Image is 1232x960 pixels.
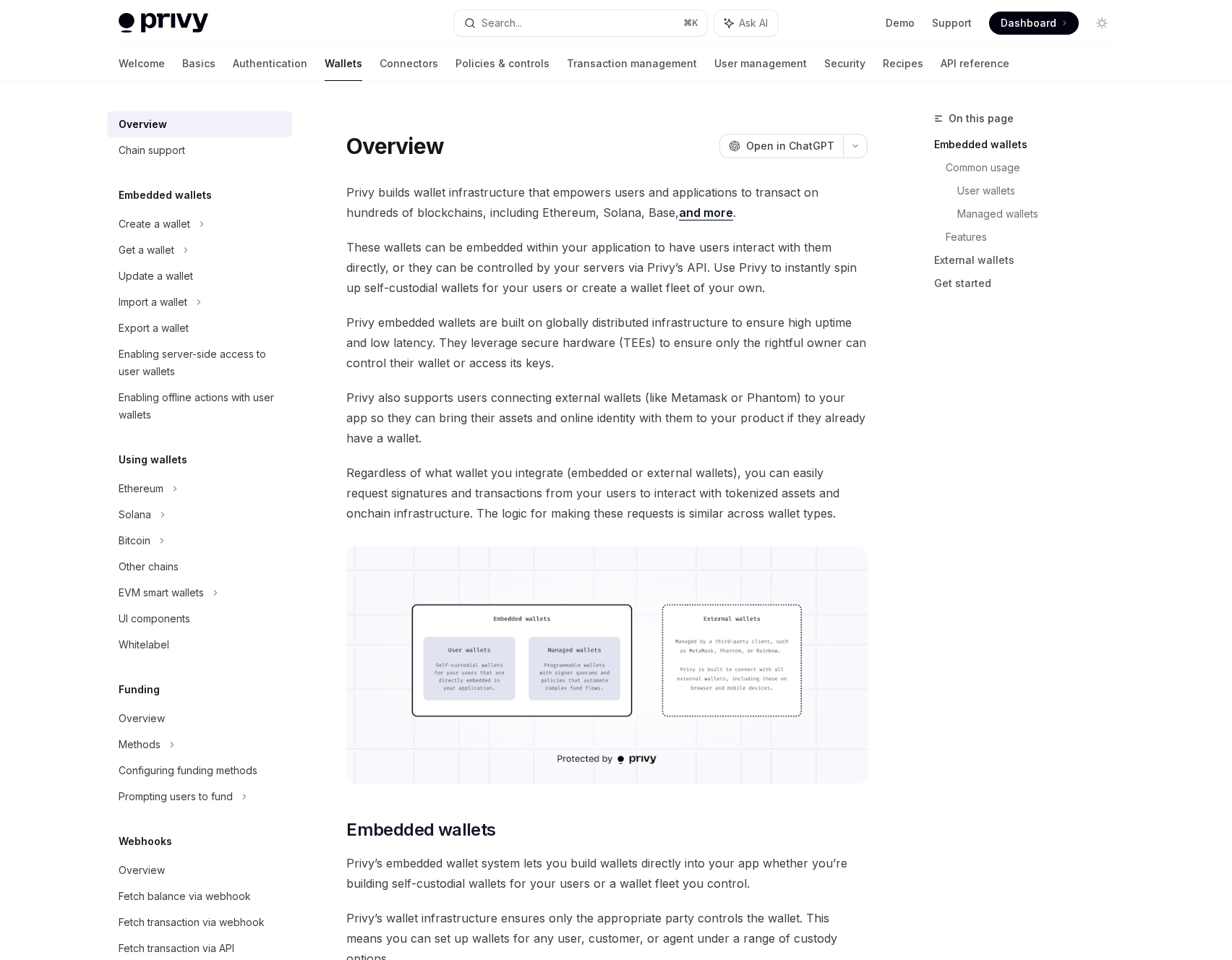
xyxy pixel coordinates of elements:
div: Update a wallet [119,267,193,285]
a: Demo [886,16,915,30]
span: ⌘ K [683,17,698,29]
a: External wallets [934,249,1125,272]
a: API reference [941,46,1009,81]
a: Support [932,16,972,30]
a: Embedded wallets [934,133,1125,156]
a: and more [679,205,733,220]
span: Ask AI [739,16,768,30]
div: Enabling server-side access to user wallets [119,346,283,380]
a: Chain support [107,137,292,163]
a: Security [824,46,865,81]
div: Prompting users to fund [119,788,233,805]
a: Connectors [380,46,438,81]
div: EVM smart wallets [119,584,204,601]
span: Privy builds wallet infrastructure that empowers users and applications to transact on hundreds o... [346,182,868,223]
div: Fetch transaction via API [119,940,234,957]
div: Solana [119,506,151,523]
div: Overview [119,710,165,727]
span: Embedded wallets [346,818,495,841]
h5: Using wallets [119,451,187,468]
a: User wallets [957,179,1125,202]
div: Ethereum [119,480,163,497]
div: Create a wallet [119,215,190,233]
a: Authentication [233,46,307,81]
a: Export a wallet [107,315,292,341]
a: Get started [934,272,1125,295]
h5: Webhooks [119,833,172,850]
a: Enabling server-side access to user wallets [107,341,292,385]
div: Export a wallet [119,320,189,337]
div: Fetch balance via webhook [119,888,251,905]
span: Privy also supports users connecting external wallets (like Metamask or Phantom) to your app so t... [346,387,868,448]
div: Get a wallet [119,241,174,259]
div: Overview [119,862,165,879]
a: Whitelabel [107,632,292,658]
span: Privy’s embedded wallet system lets you build wallets directly into your app whether you’re build... [346,853,868,893]
a: Update a wallet [107,263,292,289]
a: Overview [107,857,292,883]
span: Dashboard [1001,16,1056,30]
div: Fetch transaction via webhook [119,914,265,931]
a: UI components [107,606,292,632]
div: Configuring funding methods [119,762,257,779]
button: Open in ChatGPT [719,134,843,158]
div: Whitelabel [119,636,169,653]
button: Ask AI [714,10,778,36]
a: Overview [107,706,292,732]
h5: Funding [119,681,160,698]
a: Other chains [107,554,292,580]
a: Fetch balance via webhook [107,883,292,909]
a: Common usage [946,156,1125,179]
a: Wallets [325,46,362,81]
span: On this page [949,110,1014,127]
img: light logo [119,13,208,33]
div: Other chains [119,558,179,575]
a: Enabling offline actions with user wallets [107,385,292,428]
img: images/walletoverview.png [346,547,868,784]
a: User management [714,46,807,81]
button: Toggle dark mode [1090,12,1113,35]
div: Import a wallet [119,293,187,311]
a: Transaction management [567,46,697,81]
div: Bitcoin [119,532,150,549]
a: Policies & controls [455,46,549,81]
span: Open in ChatGPT [746,139,834,153]
button: Search...⌘K [454,10,707,36]
div: Methods [119,736,161,753]
a: Overview [107,111,292,137]
span: These wallets can be embedded within your application to have users interact with them directly, ... [346,237,868,298]
div: Enabling offline actions with user wallets [119,389,283,424]
span: Regardless of what wallet you integrate (embedded or external wallets), you can easily request si... [346,463,868,523]
h1: Overview [346,133,444,159]
a: Features [946,226,1125,249]
a: Basics [182,46,215,81]
a: Configuring funding methods [107,758,292,784]
a: Welcome [119,46,165,81]
div: UI components [119,610,190,627]
h5: Embedded wallets [119,187,212,204]
a: Recipes [883,46,923,81]
a: Managed wallets [957,202,1125,226]
div: Overview [119,116,167,133]
div: Chain support [119,142,185,159]
a: Dashboard [989,12,1079,35]
div: Search... [482,14,522,32]
span: Privy embedded wallets are built on globally distributed infrastructure to ensure high uptime and... [346,312,868,373]
a: Fetch transaction via webhook [107,909,292,935]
